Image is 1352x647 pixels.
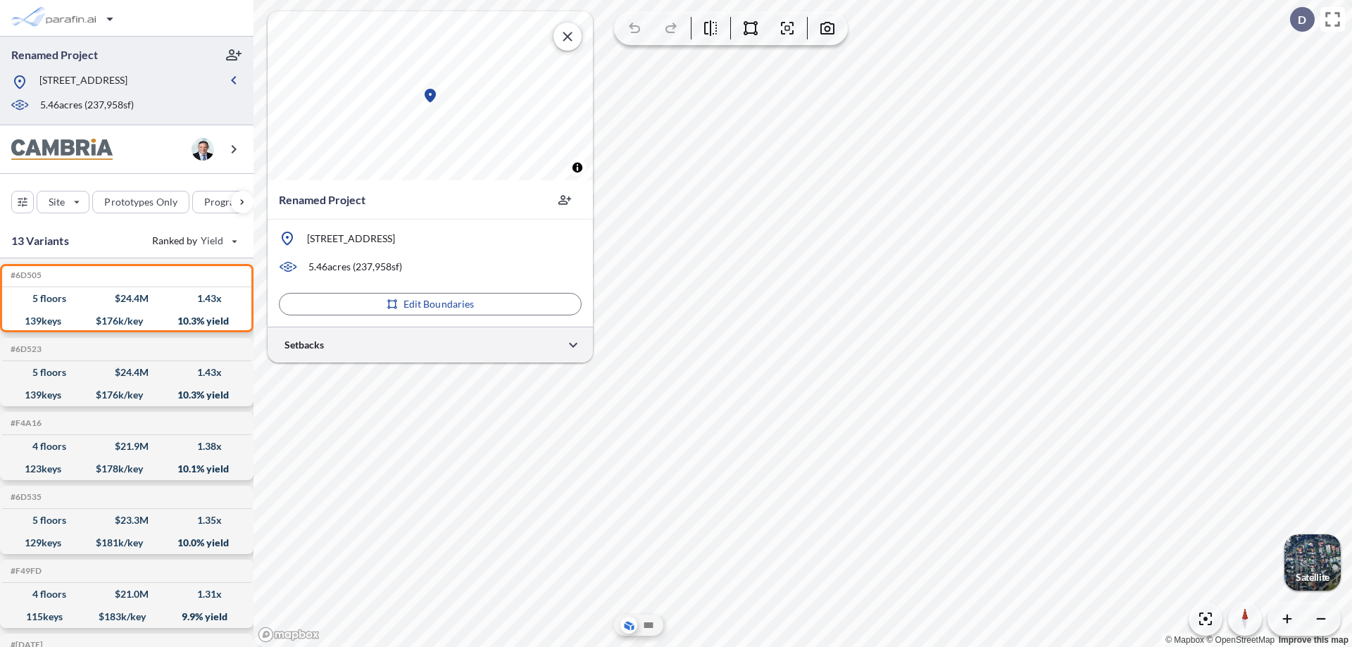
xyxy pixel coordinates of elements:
[569,159,586,176] button: Toggle attribution
[8,418,42,428] h5: Click to copy the code
[40,98,134,113] p: 5.46 acres ( 237,958 sf)
[1165,635,1204,645] a: Mapbox
[37,191,89,213] button: Site
[1279,635,1348,645] a: Improve this map
[620,617,637,634] button: Aerial View
[11,232,69,249] p: 13 Variants
[11,47,98,63] p: Renamed Project
[1284,534,1341,591] button: Switcher ImageSatellite
[8,566,42,576] h5: Click to copy the code
[201,234,224,248] span: Yield
[192,138,214,161] img: user logo
[640,617,657,634] button: Site Plan
[307,232,395,246] p: [STREET_ADDRESS]
[258,627,320,643] a: Mapbox homepage
[1206,635,1275,645] a: OpenStreetMap
[422,87,439,104] div: Map marker
[268,11,593,180] canvas: Map
[49,195,65,209] p: Site
[141,230,246,252] button: Ranked by Yield
[39,73,127,91] p: [STREET_ADDRESS]
[308,260,402,274] p: 5.46 acres ( 237,958 sf)
[279,191,365,208] p: Renamed Project
[1296,572,1329,583] p: Satellite
[403,297,475,311] p: Edit Boundaries
[104,195,177,209] p: Prototypes Only
[11,139,113,161] img: BrandImage
[279,293,582,315] button: Edit Boundaries
[573,160,582,175] span: Toggle attribution
[1284,534,1341,591] img: Switcher Image
[1298,13,1306,26] p: D
[204,195,244,209] p: Program
[92,191,189,213] button: Prototypes Only
[192,191,268,213] button: Program
[8,270,42,280] h5: Click to copy the code
[8,344,42,354] h5: Click to copy the code
[8,492,42,502] h5: Click to copy the code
